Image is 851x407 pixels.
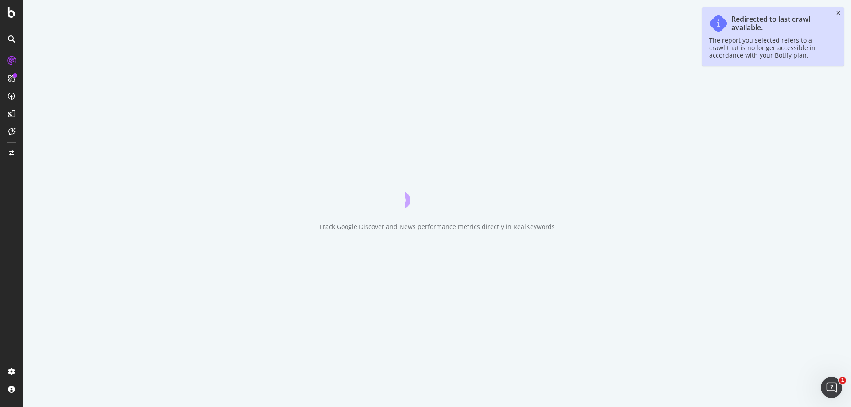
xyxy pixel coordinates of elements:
div: The report you selected refers to a crawl that is no longer accessible in accordance with your Bo... [709,36,828,59]
iframe: Intercom live chat [821,377,842,398]
div: close toast [836,11,840,16]
div: Track Google Discover and News performance metrics directly in RealKeywords [319,222,555,231]
div: animation [405,176,469,208]
span: 1 [839,377,846,384]
div: Redirected to last crawl available. [731,15,828,32]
